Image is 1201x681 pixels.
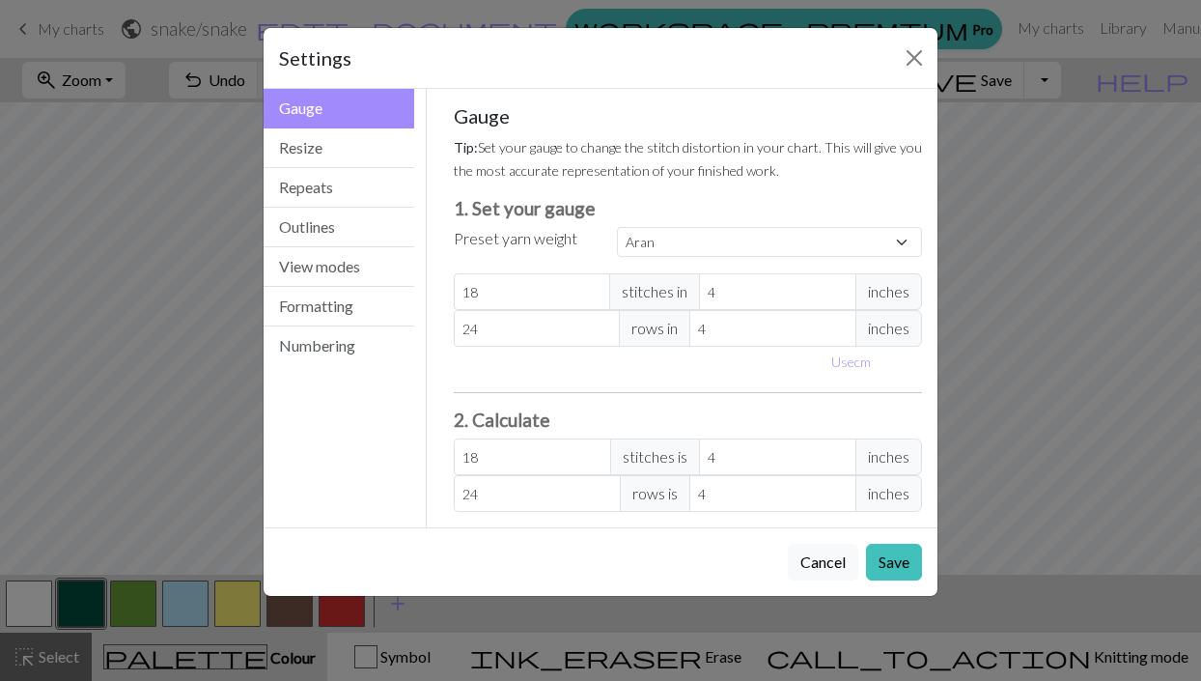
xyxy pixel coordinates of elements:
button: Gauge [264,89,414,128]
strong: Tip: [454,139,478,156]
span: rows in [619,310,690,347]
button: Repeats [264,168,414,208]
span: stitches in [609,273,700,310]
span: inches [855,439,922,475]
span: rows is [620,475,690,512]
span: inches [855,475,922,512]
button: View modes [264,247,414,287]
h3: 2. Calculate [454,409,923,431]
label: Preset yarn weight [454,227,577,250]
h3: 1. Set your gauge [454,197,923,219]
button: Numbering [264,326,414,365]
h5: Settings [279,43,351,72]
span: stitches is [610,439,700,475]
span: inches [855,310,922,347]
button: Formatting [264,287,414,326]
span: inches [855,273,922,310]
button: Resize [264,128,414,168]
button: Close [899,43,930,73]
button: Save [866,544,922,581]
button: Usecm [823,347,880,377]
button: Cancel [788,544,858,581]
small: Set your gauge to change the stitch distortion in your chart. This will give you the most accurat... [454,139,922,179]
button: Outlines [264,208,414,247]
h5: Gauge [454,104,923,128]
